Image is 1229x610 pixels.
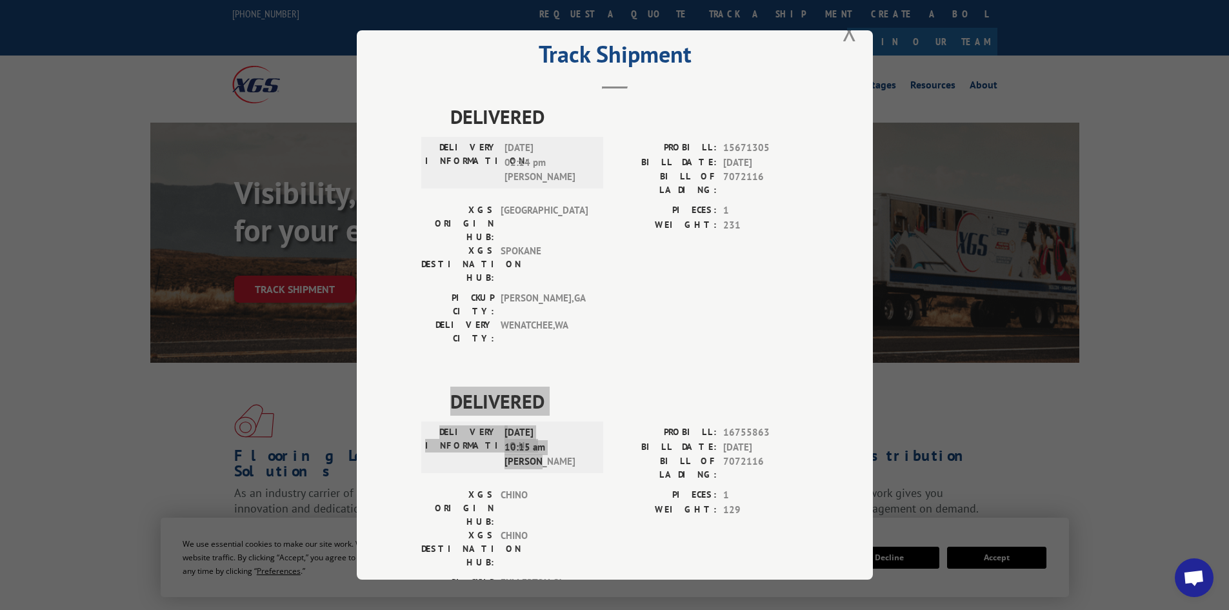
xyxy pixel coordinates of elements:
label: DELIVERY CITY: [421,318,494,345]
label: PIECES: [615,488,717,503]
span: 15671305 [723,141,808,156]
span: 129 [723,503,808,518]
span: CHINO [501,529,588,569]
span: CHINO [501,488,588,529]
label: PICKUP CITY: [421,576,494,603]
span: 16755863 [723,425,808,440]
span: 7072116 [723,170,808,197]
span: [GEOGRAPHIC_DATA] [501,203,588,244]
label: BILL DATE: [615,156,717,170]
span: 231 [723,218,808,233]
span: [PERSON_NAME] , GA [501,291,588,318]
label: PROBILL: [615,425,717,440]
span: [DATE] [723,156,808,170]
label: DELIVERY INFORMATION: [425,425,498,469]
h2: Track Shipment [421,45,808,70]
span: SPOKANE [501,244,588,285]
label: XGS ORIGIN HUB: [421,203,494,244]
label: DELIVERY INFORMATION: [425,141,498,185]
label: WEIGHT: [615,503,717,518]
span: 7072116 [723,454,808,482]
label: BILL OF LADING: [615,170,717,197]
label: XGS ORIGIN HUB: [421,488,494,529]
span: WENATCHEE , WA [501,318,588,345]
span: DELIVERED [450,102,808,131]
span: [DATE] 10:15 am [PERSON_NAME] [505,425,592,469]
span: FULLERTON , CA [501,576,588,603]
label: XGS DESTINATION HUB: [421,244,494,285]
span: 1 [723,488,808,503]
label: PROBILL: [615,141,717,156]
span: [DATE] [723,440,808,455]
label: WEIGHT: [615,218,717,233]
span: 1 [723,203,808,218]
span: [DATE] 02:14 pm [PERSON_NAME] [505,141,592,185]
span: DELIVERED [450,387,808,416]
label: XGS DESTINATION HUB: [421,529,494,569]
label: BILL DATE: [615,440,717,455]
button: Close modal [843,14,857,48]
label: PIECES: [615,203,717,218]
div: Open chat [1175,558,1214,597]
label: PICKUP CITY: [421,291,494,318]
label: BILL OF LADING: [615,454,717,482]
